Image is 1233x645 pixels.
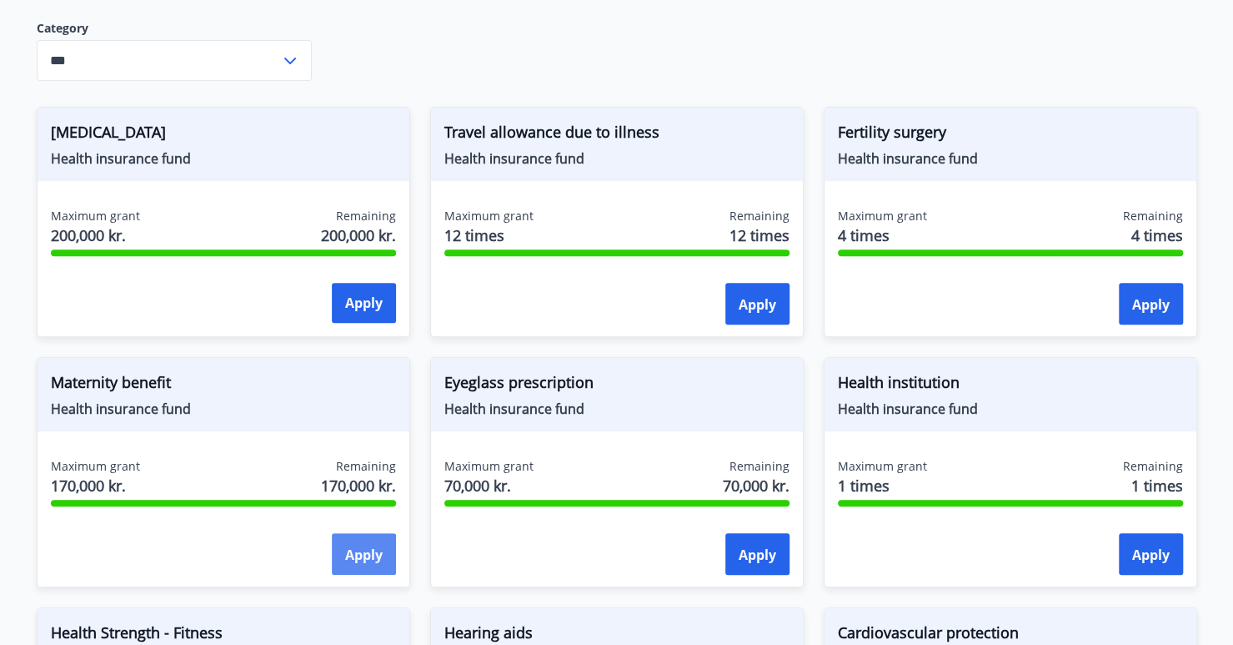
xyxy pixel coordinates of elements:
[1132,546,1170,564] font: Apply
[725,533,789,575] button: Apply
[51,208,140,224] span: Maximum grant
[739,295,776,314] font: Apply
[838,224,927,246] span: 4 times
[444,458,534,474] font: Maximum grant
[1132,295,1170,314] font: Apply
[729,208,789,224] font: Remaining
[838,622,1019,642] font: Cardiovascular protection
[838,475,927,496] span: 1 times
[1119,283,1183,325] button: Apply
[444,149,584,168] font: Health insurance fund
[332,283,396,323] button: Apply
[51,400,191,418] font: Health insurance fund
[838,372,960,392] font: Health institution
[321,225,396,245] font: 200,000 kr.
[739,546,776,564] font: Apply
[51,149,191,168] font: Health insurance fund
[444,400,584,418] font: Health insurance fund
[444,372,594,392] font: Eyeglass prescription
[1131,476,1183,496] font: 1 times
[725,283,789,325] button: Apply
[1131,225,1183,245] font: 4 times
[332,533,396,575] button: Apply
[838,208,927,224] font: Maximum grant
[838,149,978,168] font: Health insurance fund
[444,476,511,496] font: 70,000 kr.
[37,20,88,36] font: Category
[336,458,396,474] font: Remaining
[1123,458,1183,474] font: Remaining
[838,400,978,418] font: Health insurance fund
[444,208,534,224] font: Maximum grant
[345,546,383,564] font: Apply
[321,476,396,496] font: 170,000 kr.
[838,122,946,142] font: Fertility surgery
[1119,533,1183,575] button: Apply
[51,622,223,642] font: Health Strength - Fitness
[1123,208,1183,224] font: Remaining
[444,224,534,246] span: 12 times
[723,476,789,496] font: 70,000 kr.
[51,122,166,142] font: [MEDICAL_DATA]
[444,622,533,642] font: Hearing aids
[51,458,140,474] font: Maximum grant
[729,225,789,245] font: 12 times
[838,458,927,474] font: Maximum grant
[444,122,659,142] font: Travel allowance due to illness
[729,458,789,474] font: Remaining
[51,225,126,245] font: 200,000 kr.
[336,208,396,224] span: Remaining
[51,476,126,496] font: 170,000 kr.
[51,372,171,392] font: Maternity benefit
